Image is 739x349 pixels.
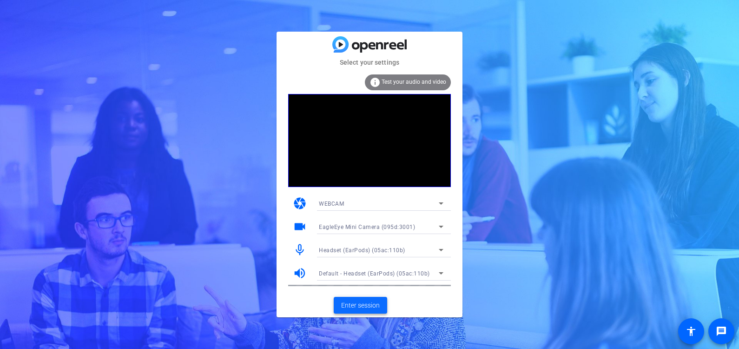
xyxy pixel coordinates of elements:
[369,77,381,88] mat-icon: info
[277,57,462,67] mat-card-subtitle: Select your settings
[319,270,430,277] span: Default - Headset (EarPods) (05ac:110b)
[293,196,307,210] mat-icon: camera
[382,79,446,85] span: Test your audio and video
[332,36,407,53] img: blue-gradient.svg
[319,201,344,207] span: WEBCAM
[319,247,405,254] span: Headset (EarPods) (05ac:110b)
[319,224,415,230] span: EagleEye Mini Camera (095d:3001)
[293,220,307,234] mat-icon: videocam
[341,301,380,310] span: Enter session
[716,326,727,337] mat-icon: message
[293,243,307,257] mat-icon: mic_none
[293,266,307,280] mat-icon: volume_up
[686,326,697,337] mat-icon: accessibility
[334,297,387,314] button: Enter session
